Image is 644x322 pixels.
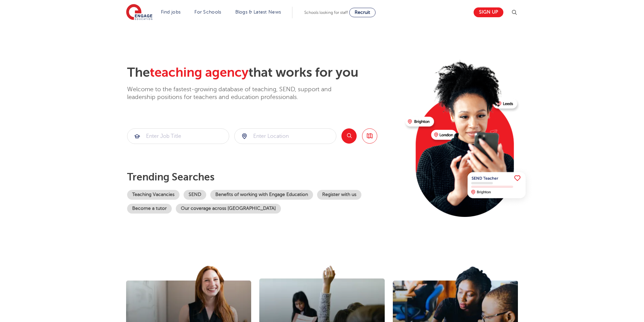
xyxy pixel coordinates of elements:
a: Register with us [317,190,361,200]
a: Find jobs [161,9,181,15]
a: Become a tutor [127,204,172,214]
p: Trending searches [127,171,400,183]
a: Teaching Vacancies [127,190,180,200]
span: Recruit [355,10,370,15]
button: Search [341,128,357,144]
img: Engage Education [126,4,152,21]
a: Blogs & Latest News [235,9,281,15]
a: Recruit [349,8,376,17]
p: Welcome to the fastest-growing database of teaching, SEND, support and leadership positions for t... [127,85,350,101]
span: Schools looking for staff [304,10,348,15]
a: Sign up [474,7,503,17]
a: Our coverage across [GEOGRAPHIC_DATA] [176,204,281,214]
input: Submit [127,129,229,144]
h2: The that works for you [127,65,400,80]
a: Benefits of working with Engage Education [210,190,313,200]
a: For Schools [194,9,221,15]
input: Submit [235,129,336,144]
div: Submit [234,128,336,144]
a: SEND [184,190,206,200]
span: teaching agency [150,65,248,80]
